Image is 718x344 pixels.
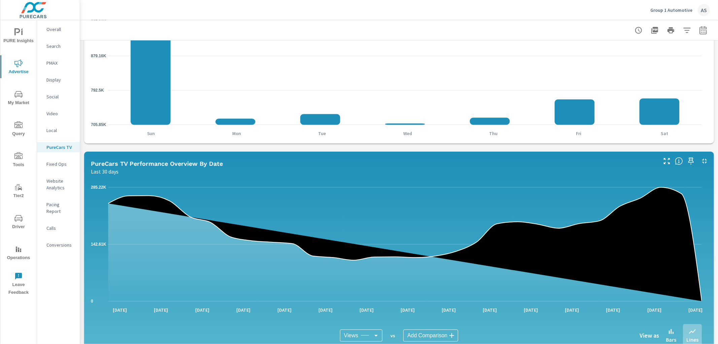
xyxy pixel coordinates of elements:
p: [DATE] [108,307,132,313]
p: [DATE] [191,307,214,313]
div: PMAX [37,58,80,68]
div: AS [698,4,710,16]
p: Website Analytics [46,178,74,191]
span: Query [2,121,35,138]
p: vs [382,333,403,339]
p: Last 30 days [91,167,118,176]
div: Local [37,125,80,135]
span: Tools [2,152,35,169]
p: Video [46,110,74,117]
span: Views [344,332,358,339]
span: My Market [2,90,35,107]
p: Fixed Ops [46,161,74,167]
p: [DATE] [396,307,419,313]
span: Understand PureCars TV performance data over time and see how metrics compare to each other over ... [675,157,683,165]
div: Website Analytics [37,176,80,193]
p: Wed [396,130,419,137]
p: Search [46,43,74,50]
p: Fri [567,130,591,137]
div: Social [37,92,80,102]
text: 0 [91,299,93,304]
p: [DATE] [519,307,543,313]
div: PureCars TV [37,142,80,152]
div: nav menu [0,20,37,299]
h5: PureCars TV Performance Overview By Date [91,160,223,167]
text: 285.22K [91,185,106,190]
p: Overall [46,26,74,33]
text: 792.5K [91,88,104,93]
p: Bars [666,336,676,344]
p: [DATE] [355,307,378,313]
p: [DATE] [273,307,296,313]
text: 142.61K [91,242,106,247]
p: Display [46,76,74,83]
p: Lines [686,336,698,344]
p: Calls [46,225,74,231]
p: Mon [225,130,248,137]
span: Tier2 [2,183,35,200]
span: Operations [2,245,35,262]
div: Pacing Report [37,199,80,216]
p: Sun [139,130,163,137]
button: Apply Filters [680,24,694,37]
h6: View as [640,332,659,339]
span: PURE Insights [2,28,35,45]
p: Tue [310,130,334,137]
span: Save this to your personalized report [686,156,696,166]
div: Search [37,41,80,51]
div: Conversions [37,240,80,250]
p: PMAX [46,60,74,66]
button: Minimize Widget [699,156,710,166]
p: [DATE] [560,307,584,313]
button: "Export Report to PDF" [648,24,661,37]
text: 705.85K [91,122,106,127]
button: Make Fullscreen [661,156,672,166]
span: Driver [2,214,35,231]
p: Pacing Report [46,201,74,215]
p: Group 1 Automotive [650,7,692,13]
p: [DATE] [478,307,502,313]
p: [DATE] [684,307,707,313]
p: Local [46,127,74,134]
p: [DATE] [643,307,666,313]
div: Display [37,75,80,85]
div: Views [340,330,382,342]
p: Conversions [46,242,74,248]
p: Sat [653,130,676,137]
p: [DATE] [314,307,337,313]
p: [DATE] [437,307,460,313]
p: Social [46,93,74,100]
div: Overall [37,24,80,34]
button: Print Report [664,24,678,37]
div: Add Comparison [403,330,458,342]
p: [DATE] [602,307,625,313]
div: Video [37,108,80,119]
span: Leave Feedback [2,272,35,296]
span: Add Comparison [407,332,447,339]
p: [DATE] [232,307,255,313]
text: 879.16K [91,54,106,58]
div: Calls [37,223,80,233]
p: Thu [481,130,505,137]
span: Advertise [2,59,35,76]
div: Fixed Ops [37,159,80,169]
p: [DATE] [149,307,173,313]
p: PureCars TV [46,144,74,151]
button: Select Date Range [696,24,710,37]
